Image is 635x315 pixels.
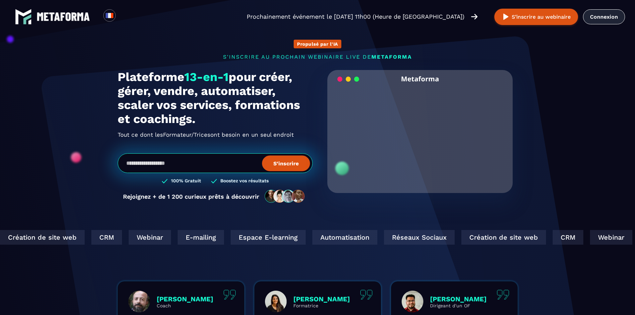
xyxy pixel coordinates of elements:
[401,70,439,88] h2: Metaforma
[157,303,213,308] p: Coach
[417,230,459,245] div: Webinar
[293,303,350,308] p: Formatrice
[220,178,269,184] h3: Boostez vos résultats
[118,54,518,60] p: s'inscrire au prochain webinaire live de
[471,13,478,20] img: arrow-right
[360,290,373,300] img: quote
[123,193,259,200] p: Rejoignez + de 1 200 curieux prêts à découvrir
[371,54,412,60] span: METAFORMA
[497,290,509,300] img: quote
[263,189,307,203] img: community-people
[332,88,508,175] video: Your browser does not support the video tag.
[118,70,313,126] h1: Plateforme pour créer, gérer, vendre, automatiser, scaler vos services, formations et coachings.
[171,178,201,184] h3: 100% Gratuit
[57,230,132,245] div: Espace E-learning
[211,230,281,245] div: Réseaux Sociaux
[583,9,625,24] a: Connexion
[297,41,338,47] p: Propulsé par l'IA
[121,13,126,21] input: Search for option
[116,9,132,24] div: Search for option
[223,290,236,300] img: quote
[262,155,310,171] button: S’inscrire
[430,303,487,308] p: Dirigeant d'un OF
[163,129,210,140] span: Formateur/Trices
[502,13,510,21] img: play
[105,11,114,20] img: fr
[118,129,313,140] h2: Tout ce dont les ont besoin en un seul endroit
[265,291,287,312] img: profile
[37,12,90,21] img: logo
[157,295,213,303] p: [PERSON_NAME]
[466,230,512,245] div: E-mailing
[288,230,373,245] div: Création de site web
[402,291,423,312] img: profile
[162,178,168,184] img: checked
[184,70,229,84] span: 13-en-1
[247,12,464,21] p: Prochainement événement le [DATE] 11h00 (Heure de [GEOGRAPHIC_DATA])
[4,230,51,245] div: E-mailing
[139,230,204,245] div: Automatisation
[494,9,578,25] button: S’inscrire au webinaire
[293,295,350,303] p: [PERSON_NAME]
[379,230,410,245] div: CRM
[430,295,487,303] p: [PERSON_NAME]
[337,76,359,82] img: loading
[519,230,594,245] div: Espace E-learning
[128,291,150,312] img: profile
[15,8,32,25] img: logo
[211,178,217,184] img: checked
